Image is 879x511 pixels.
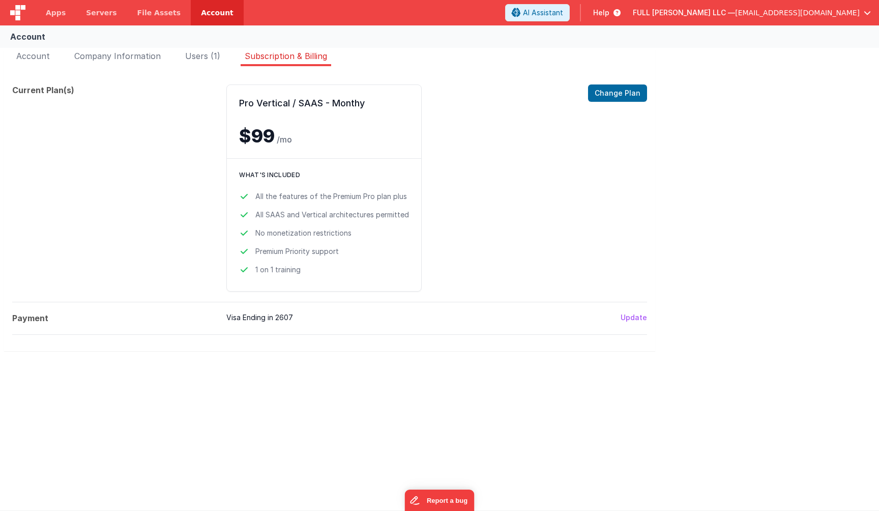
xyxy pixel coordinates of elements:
[239,125,275,147] span: $99
[239,97,409,109] h2: Pro Vertical / SAAS - Monthy
[137,8,181,18] span: File Assets
[245,51,327,61] span: Subscription & Billing
[505,4,570,21] button: AI Assistant
[621,313,647,323] button: Update
[588,84,647,102] button: Change Plan
[10,31,45,43] div: Account
[226,313,612,324] span: Visa Ending in 2607
[405,490,475,511] iframe: Marker.io feedback button
[633,8,871,18] button: FULL [PERSON_NAME] LLC — [EMAIL_ADDRESS][DOMAIN_NAME]
[16,51,50,61] span: Account
[185,51,220,61] span: Users (1)
[74,51,161,61] span: Company Information
[255,191,407,202] span: All the features of the Premium Pro plan plus
[735,8,860,18] span: [EMAIL_ADDRESS][DOMAIN_NAME]
[255,210,409,220] span: All SAAS and Vertical architectures permitted
[523,8,563,18] span: AI Assistant
[593,8,609,18] span: Help
[255,228,351,238] span: No monetization restrictions
[633,8,735,18] span: FULL [PERSON_NAME] LLC —
[255,265,301,275] span: 1 on 1 training
[46,8,66,18] span: Apps
[277,134,292,145] span: /mo
[12,84,218,292] dt: Current Plan(s)
[239,171,409,179] h3: What's included
[12,313,218,324] dt: Payment
[255,246,339,257] span: Premium Priority support
[86,8,116,18] span: Servers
